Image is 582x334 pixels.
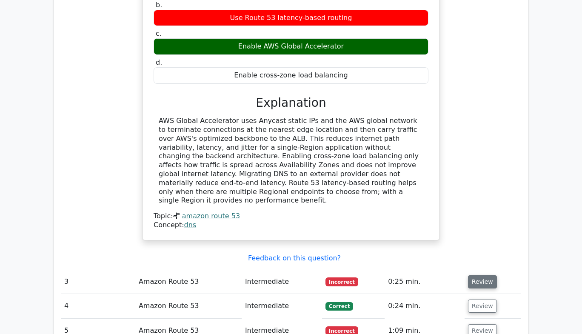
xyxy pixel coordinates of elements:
button: Review [468,275,497,288]
td: 0:25 min. [385,270,465,294]
div: Enable cross-zone load balancing [154,67,428,84]
td: Amazon Route 53 [135,270,242,294]
div: AWS Global Accelerator uses Anycast static IPs and the AWS global network to terminate connection... [159,117,423,205]
span: Incorrect [325,277,358,286]
td: 3 [61,270,135,294]
td: 0:24 min. [385,294,465,318]
div: Topic: [154,212,428,221]
span: c. [156,29,162,37]
span: b. [156,1,162,9]
a: dns [184,221,197,229]
td: Amazon Route 53 [135,294,242,318]
h3: Explanation [159,96,423,110]
td: Intermediate [242,270,322,294]
td: Intermediate [242,294,322,318]
div: Use Route 53 latency-based routing [154,10,428,26]
div: Concept: [154,221,428,230]
div: Enable AWS Global Accelerator [154,38,428,55]
td: 4 [61,294,135,318]
a: amazon route 53 [182,212,240,220]
span: d. [156,58,162,66]
button: Review [468,300,497,313]
span: Correct [325,302,353,311]
a: Feedback on this question? [248,254,341,262]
